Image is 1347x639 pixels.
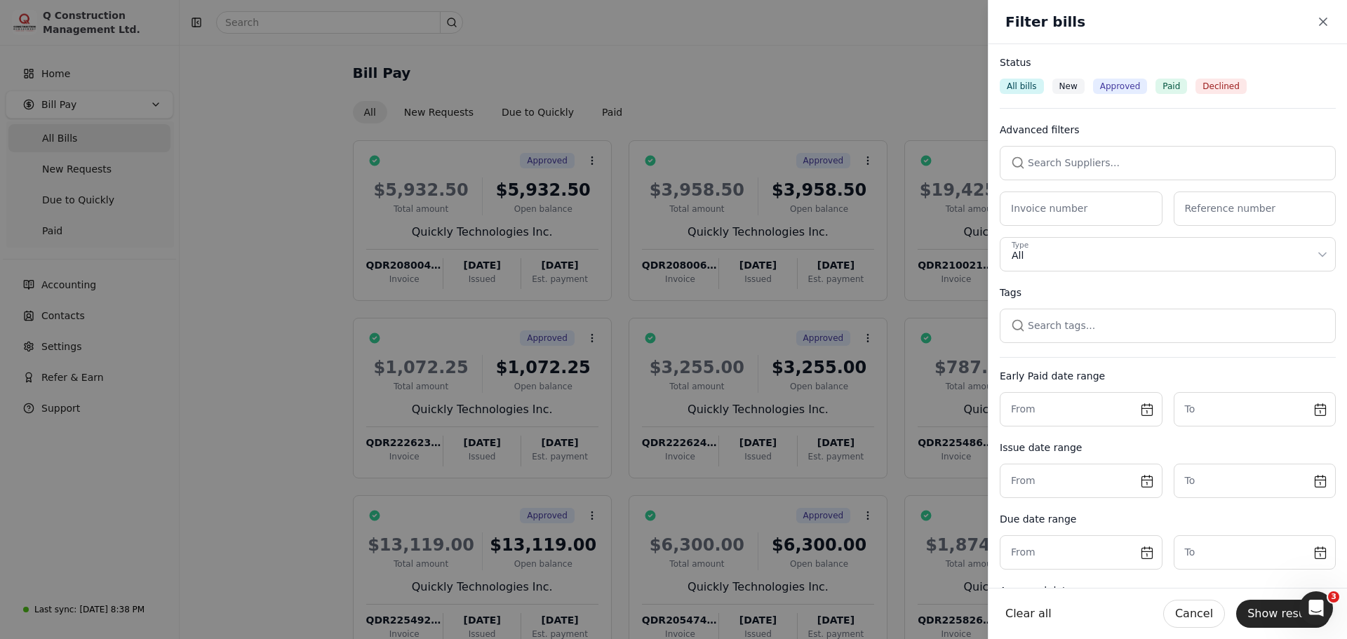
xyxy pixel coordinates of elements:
[1011,473,1036,488] label: From
[1174,535,1336,570] button: To
[1093,79,1148,94] button: Approved
[1202,80,1240,93] span: Declined
[1000,392,1162,426] button: From
[1299,591,1333,625] iframe: Intercom live chat
[1163,600,1225,628] button: Cancel
[1236,600,1330,628] button: Show results
[1000,285,1336,300] div: Tags
[1005,11,1085,32] h2: Filter bills
[1185,201,1276,216] label: Reference number
[1052,79,1085,94] button: New
[1000,512,1336,527] div: Due date range
[1328,591,1339,603] span: 3
[1155,79,1187,94] button: Paid
[1012,240,1028,251] div: Type
[1000,535,1162,570] button: From
[1005,600,1052,628] button: Clear all
[1185,473,1195,488] label: To
[1174,392,1336,426] button: To
[1000,440,1336,455] div: Issue date range
[1000,369,1336,384] div: Early Paid date range
[1174,464,1336,498] button: To
[1007,80,1037,93] span: All bills
[1011,201,1087,216] label: Invoice number
[1059,80,1078,93] span: New
[1000,464,1162,498] button: From
[1011,402,1036,417] label: From
[1185,402,1195,417] label: To
[1000,79,1044,94] button: All bills
[1195,79,1247,94] button: Declined
[1185,545,1195,560] label: To
[1000,55,1336,70] div: Status
[1100,80,1141,93] span: Approved
[1011,545,1036,560] label: From
[1000,584,1336,598] div: Approved date range
[1000,123,1336,137] div: Advanced filters
[1162,80,1180,93] span: Paid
